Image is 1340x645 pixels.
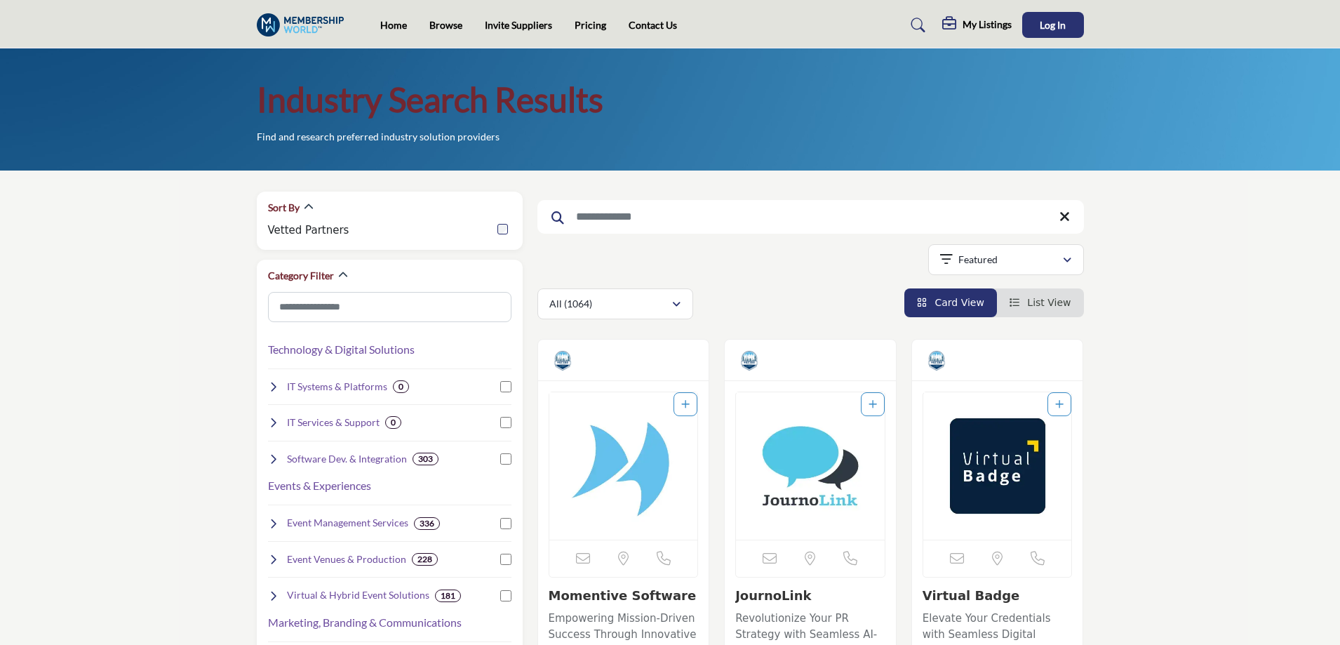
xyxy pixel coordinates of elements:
[380,19,407,31] a: Home
[942,17,1012,34] div: My Listings
[417,554,432,564] b: 228
[441,591,455,601] b: 181
[735,588,885,604] h3: JournoLink
[681,399,690,410] a: Add To List
[629,19,677,31] a: Contact Us
[923,392,1072,540] img: Virtual Badge
[412,553,438,566] div: 228 Results For Event Venues & Production
[739,350,760,371] img: Vetted Partners Badge Icon
[287,380,387,394] h4: IT Systems & Platforms : Core systems like CRM, AMS, EMS, CMS, and LMS.
[257,130,500,144] p: Find and research preferred industry solution providers
[549,392,698,540] a: Open Listing in new tab
[497,224,508,234] input: Vetted Partners checkbox
[287,588,429,602] h4: Virtual & Hybrid Event Solutions : Digital tools and platforms for hybrid and virtual events.
[287,516,408,530] h4: Event Management Services : Planning, logistics, and event registration.
[1040,19,1066,31] span: Log In
[393,380,409,393] div: 0 Results For IT Systems & Platforms
[1055,399,1064,410] a: Add To List
[963,18,1012,31] h5: My Listings
[287,452,407,466] h4: Software Dev. & Integration : Custom software builds and system integrations.
[385,416,401,429] div: 0 Results For IT Services & Support
[549,297,592,311] p: All (1064)
[418,454,433,464] b: 303
[934,297,984,308] span: Card View
[575,19,606,31] a: Pricing
[926,350,947,371] img: Vetted Partners Badge Icon
[549,588,699,604] h3: Momentive Software
[257,78,603,121] h1: Industry Search Results
[435,590,461,602] div: 181 Results For Virtual & Hybrid Event Solutions
[736,392,885,540] a: Open Listing in new tab
[500,417,511,428] input: Select IT Services & Support checkbox
[1022,12,1084,38] button: Log In
[268,341,415,358] button: Technology & Digital Solutions
[268,477,371,494] button: Events & Experiences
[897,14,934,36] a: Search
[923,392,1072,540] a: Open Listing in new tab
[287,552,406,566] h4: Event Venues & Production : Physical spaces and production services for live events.
[958,253,998,267] p: Featured
[268,292,511,322] input: Search Category
[413,453,438,465] div: 303 Results For Software Dev. & Integration
[997,288,1084,317] li: List View
[398,382,403,392] b: 0
[928,244,1084,275] button: Featured
[1027,297,1071,308] span: List View
[414,517,440,530] div: 336 Results For Event Management Services
[485,19,552,31] a: Invite Suppliers
[923,588,1073,604] h3: Virtual Badge
[904,288,997,317] li: Card View
[268,222,349,239] label: Vetted Partners
[549,392,698,540] img: Momentive Software
[268,614,462,631] button: Marketing, Branding & Communications
[735,588,811,603] a: JournoLink
[923,588,1020,603] a: Virtual Badge
[500,590,511,601] input: Select Virtual & Hybrid Event Solutions checkbox
[549,588,697,603] a: Momentive Software
[869,399,877,410] a: Add To List
[552,350,573,371] img: Vetted Partners Badge Icon
[287,415,380,430] h4: IT Services & Support : Ongoing technology support, hosting, and security.
[257,13,351,36] img: Site Logo
[391,418,396,427] b: 0
[1010,297,1071,308] a: View List
[500,453,511,465] input: Select Software Dev. & Integration checkbox
[429,19,462,31] a: Browse
[500,381,511,392] input: Select IT Systems & Platforms checkbox
[420,519,434,528] b: 336
[500,518,511,529] input: Select Event Management Services checkbox
[537,200,1084,234] input: Search Keyword
[537,288,693,319] button: All (1064)
[500,554,511,565] input: Select Event Venues & Production checkbox
[736,392,885,540] img: JournoLink
[268,201,300,215] h2: Sort By
[268,269,334,283] h2: Category Filter
[917,297,984,308] a: View Card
